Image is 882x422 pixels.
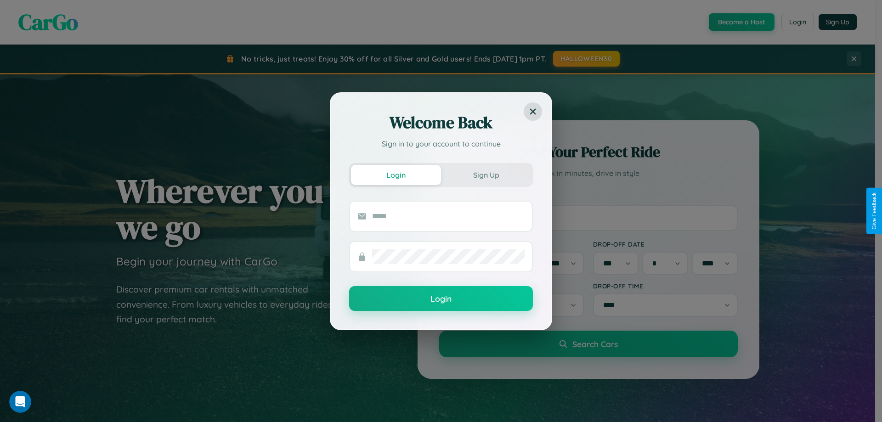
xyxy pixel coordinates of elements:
[349,138,533,149] p: Sign in to your account to continue
[351,165,441,185] button: Login
[441,165,531,185] button: Sign Up
[9,391,31,413] iframe: Intercom live chat
[349,112,533,134] h2: Welcome Back
[349,286,533,311] button: Login
[871,192,877,230] div: Give Feedback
